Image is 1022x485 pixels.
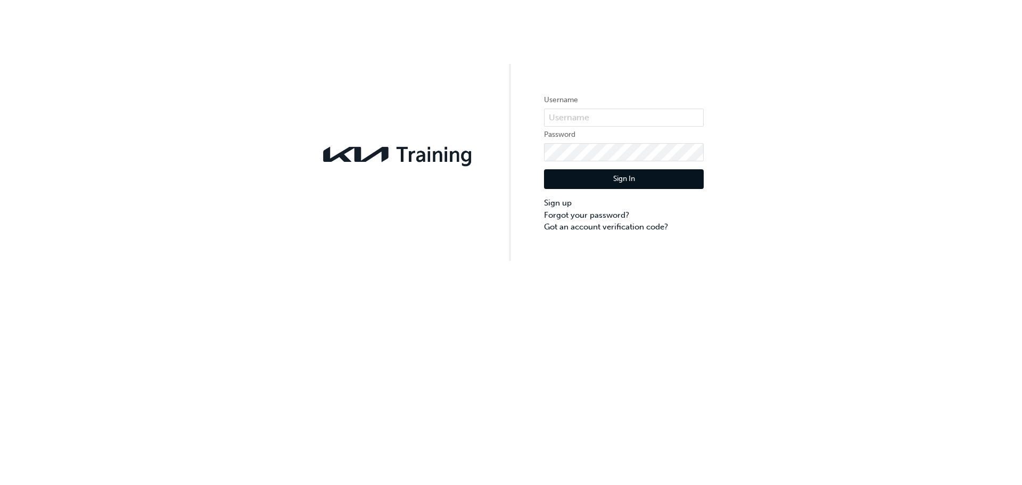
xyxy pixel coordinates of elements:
button: Sign In [544,169,704,190]
a: Got an account verification code? [544,221,704,233]
img: kia-training [318,140,478,169]
input: Username [544,109,704,127]
label: Password [544,128,704,141]
label: Username [544,94,704,106]
a: Forgot your password? [544,209,704,221]
a: Sign up [544,197,704,209]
